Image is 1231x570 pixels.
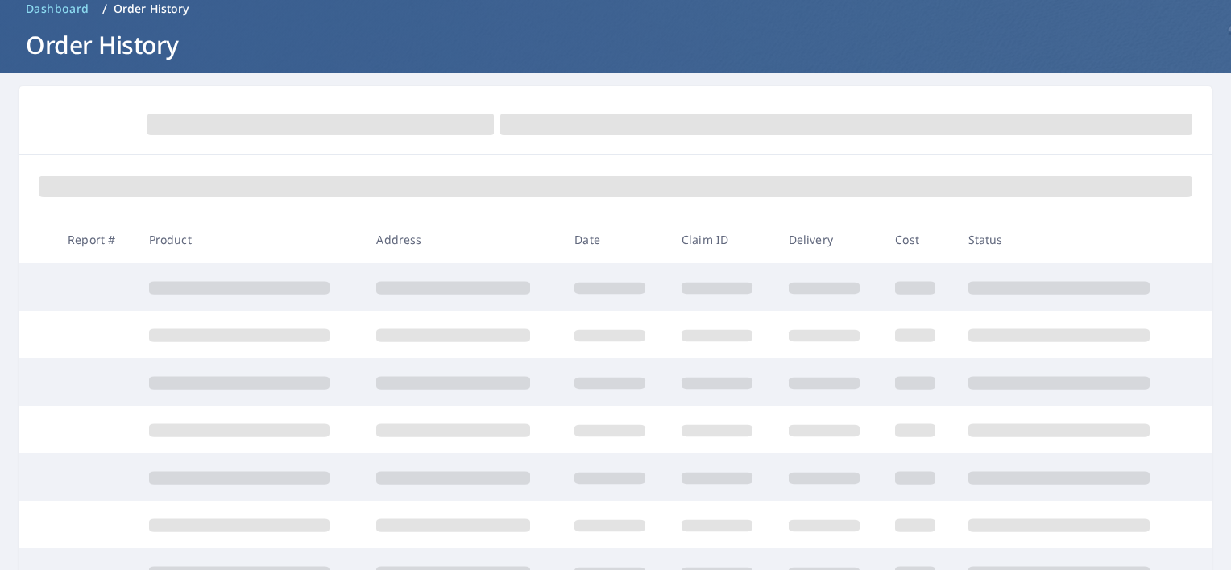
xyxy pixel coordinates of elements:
th: Cost [882,216,955,263]
th: Delivery [776,216,883,263]
th: Product [136,216,364,263]
span: Dashboard [26,1,89,17]
th: Date [562,216,669,263]
th: Claim ID [669,216,776,263]
p: Order History [114,1,189,17]
th: Report # [55,216,136,263]
th: Status [955,216,1183,263]
h1: Order History [19,28,1212,61]
th: Address [363,216,562,263]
